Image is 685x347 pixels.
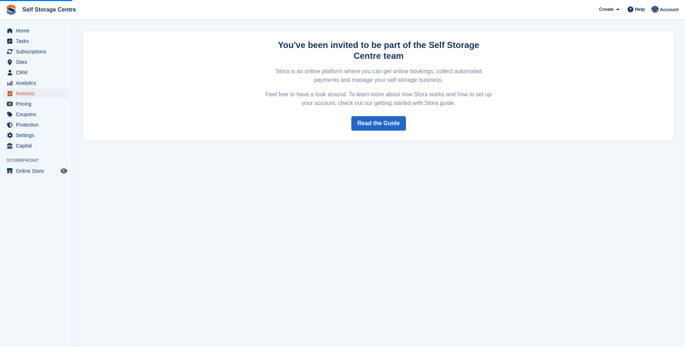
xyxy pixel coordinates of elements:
span: Storefront [6,157,72,164]
a: menu [4,88,68,98]
span: Subscriptions [16,47,59,57]
span: Analytics [16,78,59,88]
a: menu [4,99,68,109]
span: Sites [16,57,59,67]
span: Online Store [16,166,59,176]
p: Stora is an online platform where you can get online bookings, collect automated payments and man... [265,67,493,84]
a: Read the Guide [351,116,406,131]
span: CRM [16,67,59,78]
a: menu [4,57,68,67]
span: Settings [16,130,59,140]
strong: You've been invited to be part of the Self Storage Centre team [278,40,479,61]
a: menu [4,120,68,130]
span: Capital [16,141,59,151]
span: Invoices [16,88,59,98]
a: menu [4,36,68,46]
a: Preview store [60,167,68,175]
span: Tasks [16,36,59,46]
a: menu [4,166,68,176]
a: Self Storage Centre [19,4,79,16]
a: menu [4,67,68,78]
a: menu [4,26,68,36]
span: Coupons [16,109,59,119]
span: Home [16,26,59,36]
span: Pricing [16,99,59,109]
p: Feel free to have a look around. To learn more about how Stora works and how to set up your accou... [265,90,493,107]
a: menu [4,109,68,119]
span: Account [660,6,679,13]
span: Protection [16,120,59,130]
img: stora-icon-8386f47178a22dfd0bd8f6a31ec36ba5ce8667c1dd55bd0f319d3a0aa187defe.svg [6,4,17,15]
a: menu [4,141,68,151]
span: Create [599,6,614,13]
img: Clair Cole [651,6,659,13]
a: menu [4,130,68,140]
a: menu [4,47,68,57]
span: Help [635,6,645,13]
a: menu [4,78,68,88]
